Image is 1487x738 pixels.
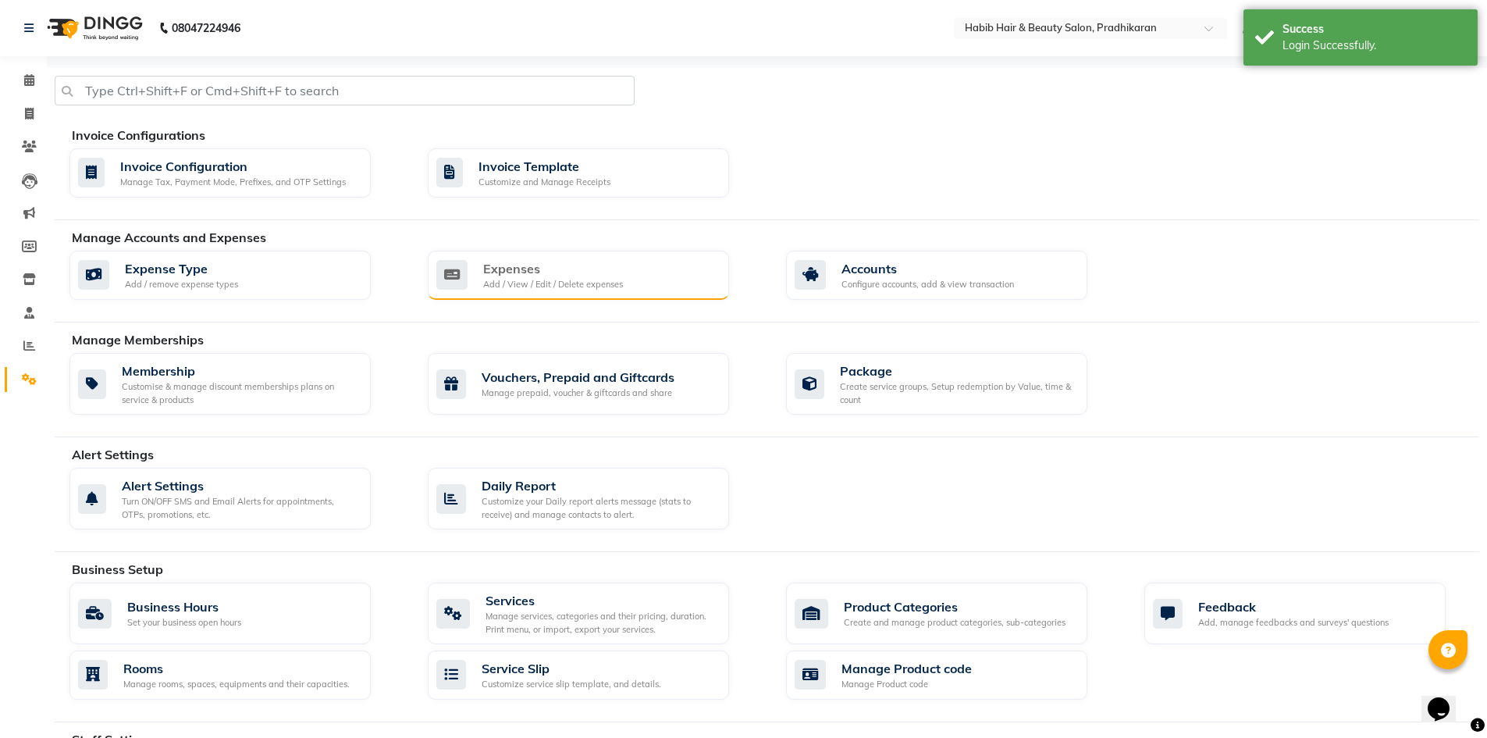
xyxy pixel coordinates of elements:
div: Login Successfully. [1282,37,1466,54]
img: logo [40,6,147,50]
div: Invoice Template [478,157,610,176]
div: Alert Settings [122,476,358,495]
a: PackageCreate service groups, Setup redemption by Value, time & count [786,353,1121,415]
div: Product Categories [844,597,1065,616]
div: Expenses [483,259,623,278]
a: Invoice TemplateCustomize and Manage Receipts [428,148,763,198]
div: Success [1282,21,1466,37]
a: Daily ReportCustomize your Daily report alerts message (stats to receive) and manage contacts to ... [428,468,763,529]
a: Product CategoriesCreate and manage product categories, sub-categories [786,583,1121,644]
div: Manage Tax, Payment Mode, Prefixes, and OTP Settings [120,176,346,189]
div: Daily Report [482,476,717,495]
div: Create and manage product categories, sub-categories [844,616,1065,629]
div: Customise & manage discount memberships plans on service & products [122,380,358,406]
div: Set your business open hours [127,616,241,629]
div: Vouchers, Prepaid and Giftcards [482,368,674,387]
iframe: chat widget [1421,676,1471,722]
div: Services [486,591,717,610]
div: Manage rooms, spaces, equipments and their capacities. [123,678,350,691]
a: Vouchers, Prepaid and GiftcardsManage prepaid, voucher & giftcards and share [428,353,763,415]
a: AccountsConfigure accounts, add & view transaction [786,251,1121,301]
input: Type Ctrl+Shift+F or Cmd+Shift+F to search [55,76,635,105]
a: Business HoursSet your business open hours [69,583,404,644]
div: Customize and Manage Receipts [478,176,610,189]
div: Accounts [841,259,1014,278]
a: MembershipCustomise & manage discount memberships plans on service & products [69,353,404,415]
div: Manage prepaid, voucher & giftcards and share [482,387,674,400]
a: Alert SettingsTurn ON/OFF SMS and Email Alerts for appointments, OTPs, promotions, etc. [69,468,404,529]
div: Customize service slip template, and details. [482,678,661,691]
div: Membership [122,362,358,380]
div: Customize your Daily report alerts message (stats to receive) and manage contacts to alert. [482,495,717,521]
div: Expense Type [125,259,238,278]
a: Manage Product codeManage Product code [786,651,1121,700]
div: Turn ON/OFF SMS and Email Alerts for appointments, OTPs, promotions, etc. [122,495,358,521]
div: Manage Product code [841,678,972,691]
div: Package [840,362,1075,380]
a: ServicesManage services, categories and their pricing, duration. Print menu, or import, export yo... [428,583,763,644]
div: Add / View / Edit / Delete expenses [483,278,623,291]
div: Create service groups, Setup redemption by Value, time & count [840,380,1075,406]
div: Add, manage feedbacks and surveys' questions [1198,616,1389,629]
div: Manage Product code [841,659,972,678]
div: Configure accounts, add & view transaction [841,278,1014,291]
div: Rooms [123,659,350,678]
div: Service Slip [482,659,661,678]
div: Feedback [1198,597,1389,616]
div: Invoice Configuration [120,157,346,176]
a: ExpensesAdd / View / Edit / Delete expenses [428,251,763,301]
div: Business Hours [127,597,241,616]
a: Expense TypeAdd / remove expense types [69,251,404,301]
a: FeedbackAdd, manage feedbacks and surveys' questions [1144,583,1479,644]
a: Service SlipCustomize service slip template, and details. [428,651,763,700]
a: RoomsManage rooms, spaces, equipments and their capacities. [69,651,404,700]
div: Add / remove expense types [125,278,238,291]
a: Invoice ConfigurationManage Tax, Payment Mode, Prefixes, and OTP Settings [69,148,404,198]
div: Manage services, categories and their pricing, duration. Print menu, or import, export your servi... [486,610,717,636]
b: 08047224946 [172,6,240,50]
